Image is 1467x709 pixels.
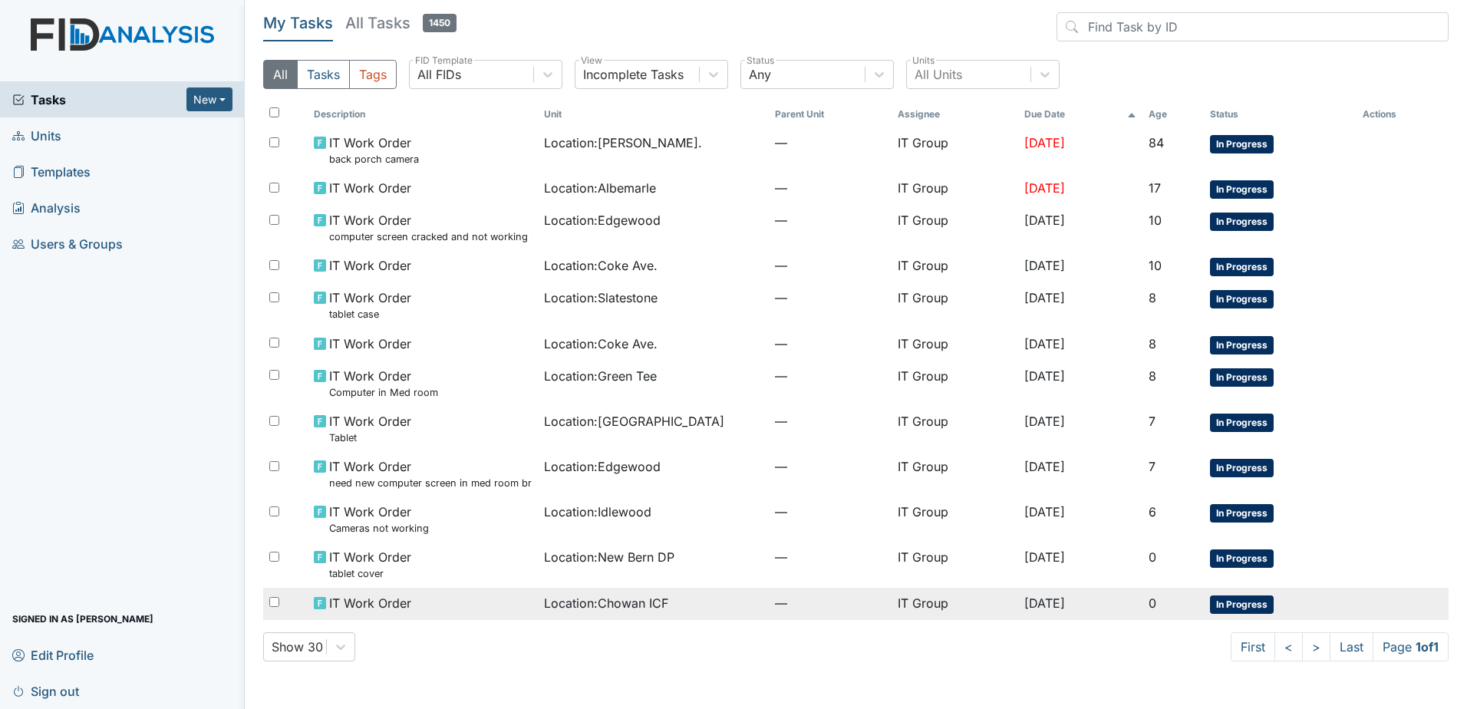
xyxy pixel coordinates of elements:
[775,503,885,521] span: —
[1210,459,1274,477] span: In Progress
[329,229,532,244] small: computer screen cracked and not working need new one
[892,451,1017,496] td: IT Group
[892,328,1017,361] td: IT Group
[1210,368,1274,387] span: In Progress
[329,457,532,490] span: IT Work Order need new computer screen in med room broken dont work
[775,548,885,566] span: —
[1149,258,1162,273] span: 10
[1024,258,1065,273] span: [DATE]
[417,65,461,84] div: All FIDs
[1373,632,1449,661] span: Page
[1149,459,1155,474] span: 7
[538,101,769,127] th: Toggle SortBy
[329,412,411,445] span: IT Work Order Tablet
[544,503,651,521] span: Location : Idlewood
[775,134,885,152] span: —
[544,289,658,307] span: Location : Slatestone
[892,101,1017,127] th: Assignee
[1149,595,1156,611] span: 0
[1149,213,1162,228] span: 10
[775,412,885,430] span: —
[1231,632,1449,661] nav: task-pagination
[12,607,153,631] span: Signed in as [PERSON_NAME]
[349,60,397,89] button: Tags
[544,457,661,476] span: Location : Edgewood
[12,160,91,183] span: Templates
[1210,290,1274,308] span: In Progress
[892,406,1017,451] td: IT Group
[329,256,411,275] span: IT Work Order
[12,196,81,219] span: Analysis
[1274,632,1303,661] a: <
[544,211,661,229] span: Location : Edgewood
[329,521,429,536] small: Cameras not working
[1231,632,1275,661] a: First
[329,430,411,445] small: Tablet
[892,361,1017,406] td: IT Group
[272,638,323,656] div: Show 30
[749,65,771,84] div: Any
[1416,639,1439,655] strong: 1 of 1
[263,12,333,34] h5: My Tasks
[1024,459,1065,474] span: [DATE]
[544,548,674,566] span: Location : New Bern DP
[1024,504,1065,519] span: [DATE]
[12,232,123,256] span: Users & Groups
[1024,414,1065,429] span: [DATE]
[1024,336,1065,351] span: [DATE]
[329,367,438,400] span: IT Work Order Computer in Med room
[423,14,457,32] span: 1450
[1210,504,1274,523] span: In Progress
[1149,135,1164,150] span: 84
[583,65,684,84] div: Incomplete Tasks
[1024,549,1065,565] span: [DATE]
[1024,180,1065,196] span: [DATE]
[892,250,1017,282] td: IT Group
[1210,595,1274,614] span: In Progress
[544,256,658,275] span: Location : Coke Ave.
[892,127,1017,173] td: IT Group
[12,643,94,667] span: Edit Profile
[775,211,885,229] span: —
[269,107,279,117] input: Toggle All Rows Selected
[1024,135,1065,150] span: [DATE]
[329,289,411,322] span: IT Work Order tablet case
[1210,549,1274,568] span: In Progress
[892,588,1017,620] td: IT Group
[1149,549,1156,565] span: 0
[12,124,61,147] span: Units
[544,335,658,353] span: Location : Coke Ave.
[1149,290,1156,305] span: 8
[544,594,668,612] span: Location : Chowan ICF
[1057,12,1449,41] input: Find Task by ID
[12,679,79,703] span: Sign out
[263,60,298,89] button: All
[329,476,532,490] small: need new computer screen in med room broken dont work
[329,503,429,536] span: IT Work Order Cameras not working
[544,179,656,197] span: Location : Albemarle
[775,179,885,197] span: —
[1357,101,1433,127] th: Actions
[775,335,885,353] span: —
[329,179,411,197] span: IT Work Order
[1024,213,1065,228] span: [DATE]
[1018,101,1142,127] th: Toggle SortBy
[329,307,411,322] small: tablet case
[12,91,186,109] a: Tasks
[544,367,657,385] span: Location : Green Tee
[1024,595,1065,611] span: [DATE]
[1210,213,1274,231] span: In Progress
[775,594,885,612] span: —
[329,335,411,353] span: IT Work Order
[1210,336,1274,354] span: In Progress
[329,211,532,244] span: IT Work Order computer screen cracked and not working need new one
[263,60,397,89] div: Type filter
[775,367,885,385] span: —
[329,385,438,400] small: Computer in Med room
[1210,414,1274,432] span: In Progress
[1210,180,1274,199] span: In Progress
[329,548,411,581] span: IT Work Order tablet cover
[892,496,1017,542] td: IT Group
[1330,632,1373,661] a: Last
